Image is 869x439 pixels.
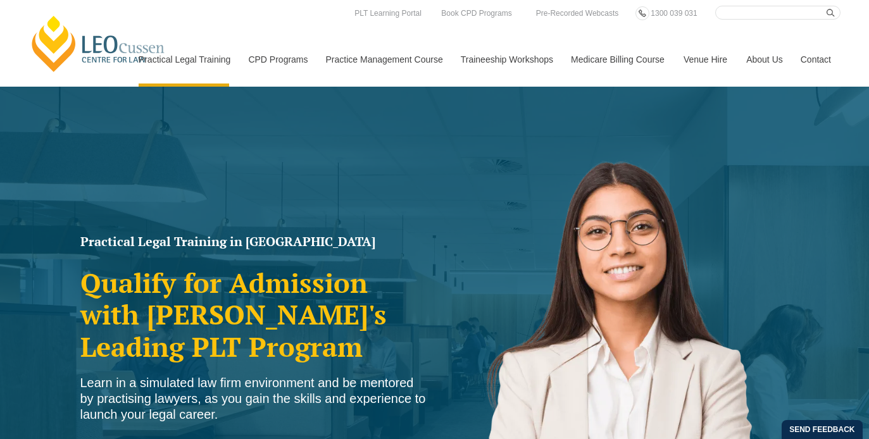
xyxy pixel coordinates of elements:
[351,6,425,20] a: PLT Learning Portal
[316,32,451,87] a: Practice Management Course
[80,375,428,423] div: Learn in a simulated law firm environment and be mentored by practising lawyers, as you gain the ...
[533,6,622,20] a: Pre-Recorded Webcasts
[129,32,239,87] a: Practical Legal Training
[651,9,697,18] span: 1300 039 031
[451,32,561,87] a: Traineeship Workshops
[239,32,316,87] a: CPD Programs
[791,32,841,87] a: Contact
[561,32,674,87] a: Medicare Billing Course
[674,32,737,87] a: Venue Hire
[80,235,428,248] h1: Practical Legal Training in [GEOGRAPHIC_DATA]
[647,6,700,20] a: 1300 039 031
[80,267,428,362] h2: Qualify for Admission with [PERSON_NAME]'s Leading PLT Program
[784,354,837,407] iframe: LiveChat chat widget
[438,6,515,20] a: Book CPD Programs
[28,14,168,73] a: [PERSON_NAME] Centre for Law
[737,32,791,87] a: About Us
